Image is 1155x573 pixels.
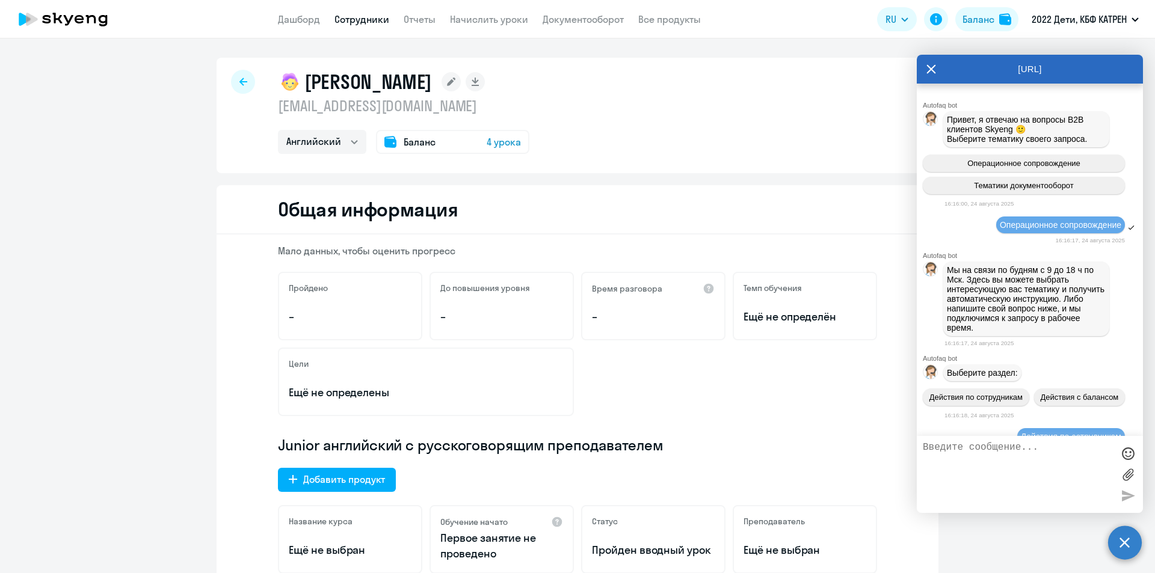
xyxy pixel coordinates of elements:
button: Тематики документооборот [923,177,1125,194]
span: Действия по сотрудникам [1021,432,1121,441]
p: [EMAIL_ADDRESS][DOMAIN_NAME] [278,96,529,115]
div: Добавить продукт [303,472,385,486]
a: Отчеты [404,13,436,25]
p: – [440,309,563,325]
a: Документооборот [543,13,624,25]
h5: Пройдено [289,283,328,293]
h5: Время разговора [592,283,662,294]
h5: Темп обучения [744,283,802,293]
div: Autofaq bot [923,355,1143,362]
span: Операционное сопровождение [967,159,1080,168]
h5: Обучение начато [440,516,508,527]
span: Тематики документооборот [974,181,1074,190]
button: Добавить продукт [278,468,396,492]
a: Начислить уроки [450,13,528,25]
span: Ещё не определён [744,309,866,325]
span: Мы на связи по будням с 9 до 18 ч по Мск. Здесь вы можете выбрать интересующую вас тематику и пол... [947,265,1107,332]
h5: Статус [592,516,618,527]
p: Ещё не выбран [289,542,411,558]
h5: Преподаватель [744,516,805,527]
button: Действия с балансом [1034,388,1125,406]
span: Баланс [404,135,436,149]
h1: [PERSON_NAME] [304,70,432,94]
p: Ещё не определены [289,385,563,400]
img: child [278,70,302,94]
a: Дашборд [278,13,320,25]
button: Операционное сопровождение [923,155,1125,172]
time: 16:16:00, 24 августа 2025 [944,200,1014,207]
h5: Цели [289,358,309,369]
label: Лимит 10 файлов [1119,465,1137,483]
button: Действия по сотрудникам [923,388,1029,406]
button: RU [877,7,917,31]
h5: Название курса [289,516,353,527]
div: Autofaq bot [923,252,1143,259]
a: Все продукты [638,13,701,25]
span: Привет, я отвечаю на вопросы B2B клиентов Skyeng 🙂 Выберите тематику своего запроса. [947,115,1088,144]
time: 16:16:18, 24 августа 2025 [944,412,1014,418]
p: – [592,309,715,325]
span: Действия с балансом [1040,393,1118,402]
p: 2022 Дети, КБФ КАТРЕН [1032,12,1127,26]
p: Первое занятие не проведено [440,530,563,562]
span: Выберите раздел: [947,368,1018,378]
img: bot avatar [923,112,938,129]
div: Autofaq bot [923,102,1143,109]
span: Junior английский с русскоговорящим преподавателем [278,435,664,455]
span: 4 урока [487,135,521,149]
p: – [289,309,411,325]
p: Ещё не выбран [744,542,866,558]
p: Мало данных, чтобы оценить прогресс [278,244,877,257]
img: bot avatar [923,365,938,382]
img: balance [999,13,1011,25]
time: 16:16:17, 24 августа 2025 [944,340,1014,346]
time: 16:16:17, 24 августа 2025 [1056,237,1125,244]
h5: До повышения уровня [440,283,530,293]
a: Сотрудники [334,13,389,25]
h2: Общая информация [278,197,458,221]
span: Действия по сотрудникам [929,393,1023,402]
button: 2022 Дети, КБФ КАТРЕН [1026,5,1145,34]
span: RU [885,12,896,26]
img: bot avatar [923,262,938,280]
div: Баланс [962,12,994,26]
p: Пройден вводный урок [592,542,715,558]
button: Балансbalance [955,7,1018,31]
span: Операционное сопровождение [1000,220,1121,230]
